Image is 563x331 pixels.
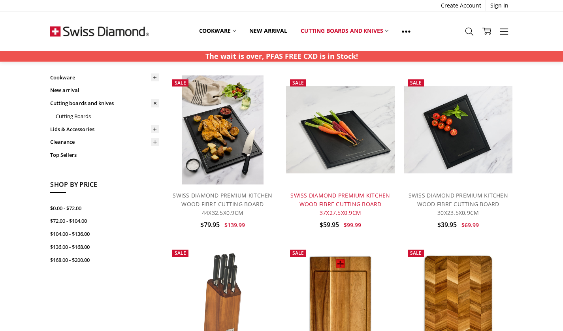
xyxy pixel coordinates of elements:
[50,214,159,228] a: $72.00 - $104.00
[205,51,358,62] p: The wait is over, PFAS FREE CXD is in Stock!
[290,192,390,217] a: SWISS DIAMOND PREMIUM KITCHEN WOOD FIBRE CUTTING BOARD 37X27.5X0.9CM
[286,86,395,173] img: SWISS DIAMOND PREMIUM KITCHEN WOOD FIBRE CUTTING BOARD 37X27.5X0.9CM
[168,75,277,184] a: SWISS DIAMOND PREMIUM KITCHEN WOOD FIBRE CUTTING BOARD 44X32.5X0.9CM
[173,192,272,217] a: SWISS DIAMOND PREMIUM KITCHEN WOOD FIBRE CUTTING BOARD 44X32.5X0.9CM
[50,97,159,110] a: Cutting boards and knives
[50,241,159,254] a: $136.00 - $168.00
[50,84,159,97] a: New arrival
[175,79,186,86] span: Sale
[50,71,159,84] a: Cookware
[404,86,513,173] img: SWISS DIAMOND PREMIUM KITCHEN WOOD FIBRE CUTTING BOARD 30X23.5X0.9CM
[175,250,186,256] span: Sale
[437,220,457,229] span: $39.95
[410,250,422,256] span: Sale
[395,22,417,40] a: Show All
[56,110,159,123] a: Cutting Boards
[294,22,395,39] a: Cutting boards and knives
[344,221,361,229] span: $99.99
[404,75,513,184] a: SWISS DIAMOND PREMIUM KITCHEN WOOD FIBRE CUTTING BOARD 30X23.5X0.9CM
[50,228,159,241] a: $104.00 - $136.00
[224,221,245,229] span: $139.99
[461,221,479,229] span: $69.99
[292,79,304,86] span: Sale
[50,135,159,149] a: Clearance
[320,220,339,229] span: $59.95
[50,11,149,51] img: Free Shipping On Every Order
[50,123,159,136] a: Lids & Accessories
[50,180,159,193] h5: Shop By Price
[292,250,304,256] span: Sale
[200,220,220,229] span: $79.95
[286,75,395,184] a: SWISS DIAMOND PREMIUM KITCHEN WOOD FIBRE CUTTING BOARD 37X27.5X0.9CM
[182,75,264,184] img: SWISS DIAMOND PREMIUM KITCHEN WOOD FIBRE CUTTING BOARD 44X32.5X0.9CM
[409,192,508,217] a: SWISS DIAMOND PREMIUM KITCHEN WOOD FIBRE CUTTING BOARD 30X23.5X0.9CM
[192,22,243,39] a: Cookware
[50,254,159,267] a: $168.00 - $200.00
[410,79,422,86] span: Sale
[243,22,294,39] a: New arrival
[50,202,159,215] a: $0.00 - $72.00
[50,149,159,162] a: Top Sellers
